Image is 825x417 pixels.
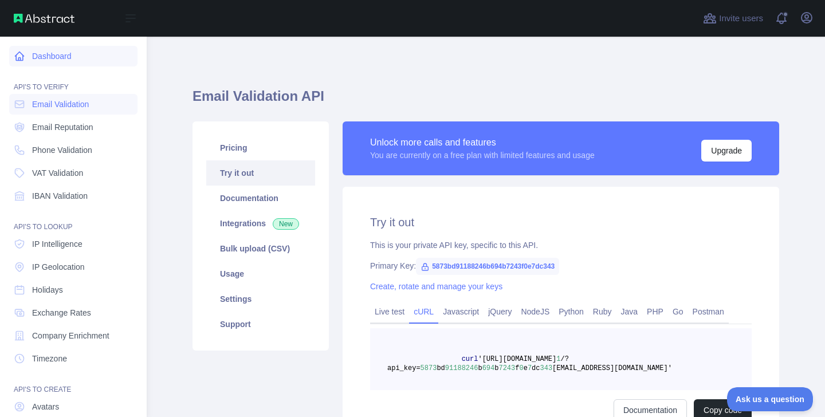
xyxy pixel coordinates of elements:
span: IP Intelligence [32,238,82,250]
span: b [494,364,498,372]
span: 91188246 [445,364,478,372]
span: Company Enrichment [32,330,109,341]
span: bd [437,364,445,372]
a: NodeJS [516,302,554,321]
span: 7 [528,364,532,372]
span: dc [532,364,540,372]
div: API'S TO VERIFY [9,69,137,92]
span: curl [462,355,478,363]
a: Postman [688,302,729,321]
span: '[URL][DOMAIN_NAME] [478,355,556,363]
span: f [515,364,519,372]
span: 5873bd91188246b694b7243f0e7dc343 [416,258,559,275]
a: IP Intelligence [9,234,137,254]
a: Support [206,312,315,337]
a: Exchange Rates [9,302,137,323]
a: PHP [642,302,668,321]
a: Dashboard [9,46,137,66]
button: Invite users [701,9,765,27]
img: Abstract API [14,14,74,23]
span: Email Validation [32,99,89,110]
a: Java [616,302,643,321]
span: Holidays [32,284,63,296]
a: Go [668,302,688,321]
div: Unlock more calls and features [370,136,595,150]
a: Pricing [206,135,315,160]
a: VAT Validation [9,163,137,183]
span: Invite users [719,12,763,25]
div: This is your private API key, specific to this API. [370,239,752,251]
span: 343 [540,364,552,372]
a: Create, rotate and manage your keys [370,282,502,291]
a: Email Reputation [9,117,137,137]
div: API'S TO LOOKUP [9,208,137,231]
h2: Try it out [370,214,752,230]
a: Email Validation [9,94,137,115]
a: IBAN Validation [9,186,137,206]
span: Avatars [32,401,59,412]
a: Avatars [9,396,137,417]
span: 5873 [421,364,437,372]
span: 694 [482,364,495,372]
a: Try it out [206,160,315,186]
a: Phone Validation [9,140,137,160]
a: Settings [206,286,315,312]
a: Bulk upload (CSV) [206,236,315,261]
span: Email Reputation [32,121,93,133]
a: Company Enrichment [9,325,137,346]
div: Primary Key: [370,260,752,272]
a: Documentation [206,186,315,211]
div: API'S TO CREATE [9,371,137,394]
a: Live test [370,302,409,321]
a: Timezone [9,348,137,369]
span: IBAN Validation [32,190,88,202]
span: b [478,364,482,372]
h1: Email Validation API [192,87,779,115]
span: Exchange Rates [32,307,91,318]
span: 0 [519,364,523,372]
span: e [524,364,528,372]
a: Python [554,302,588,321]
span: Phone Validation [32,144,92,156]
a: Holidays [9,280,137,300]
div: You are currently on a free plan with limited features and usage [370,150,595,161]
span: VAT Validation [32,167,83,179]
span: New [273,218,299,230]
span: 1 [556,355,560,363]
span: [EMAIL_ADDRESS][DOMAIN_NAME]' [552,364,672,372]
a: Ruby [588,302,616,321]
iframe: Toggle Customer Support [727,387,814,411]
a: Integrations New [206,211,315,236]
a: cURL [409,302,438,321]
button: Upgrade [701,140,752,162]
a: jQuery [484,302,516,321]
span: IP Geolocation [32,261,85,273]
span: Timezone [32,353,67,364]
span: 7243 [498,364,515,372]
a: Javascript [438,302,484,321]
a: Usage [206,261,315,286]
a: IP Geolocation [9,257,137,277]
